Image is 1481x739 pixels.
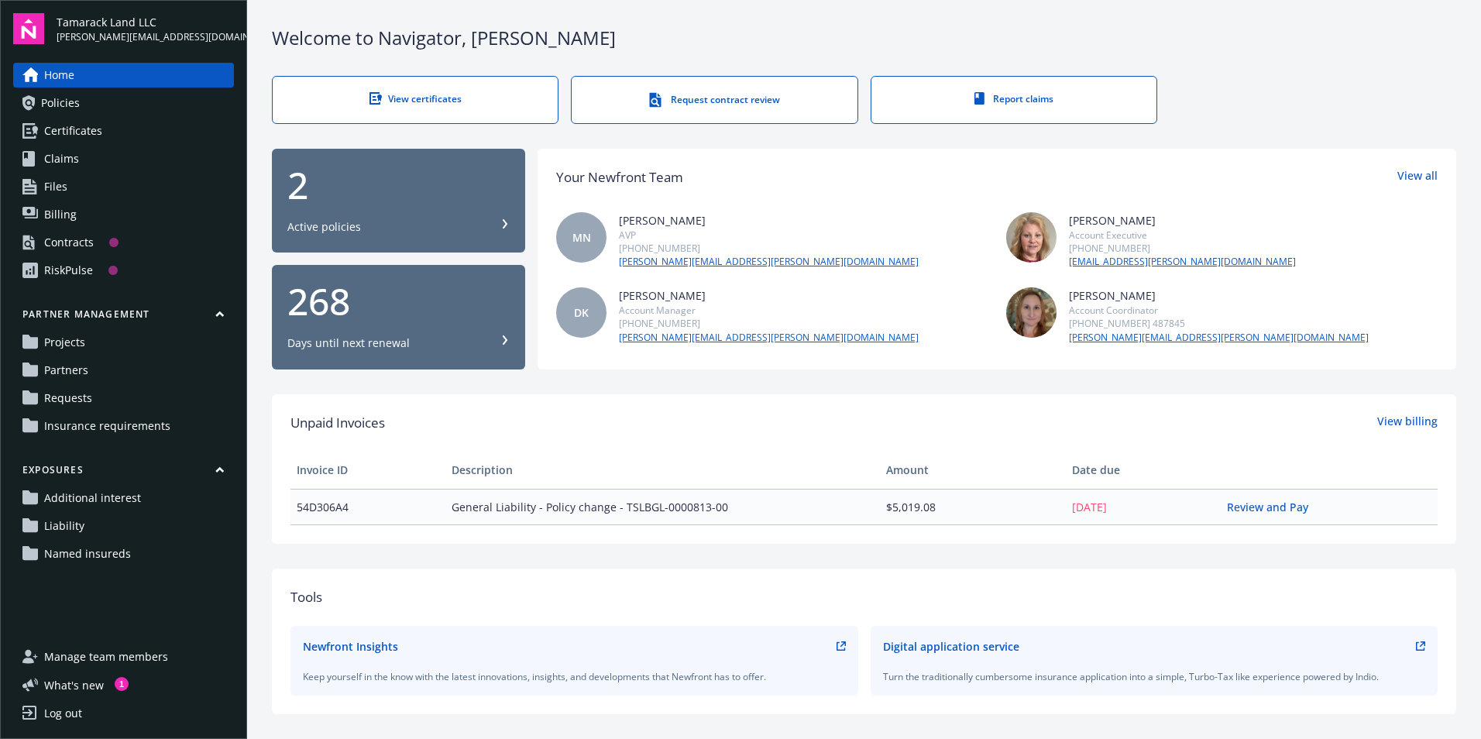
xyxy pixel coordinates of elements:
span: Projects [44,330,85,355]
button: 268Days until next renewal [272,265,525,369]
td: $5,019.08 [880,489,1066,524]
a: [PERSON_NAME][EMAIL_ADDRESS][PERSON_NAME][DOMAIN_NAME] [619,331,919,345]
div: Turn the traditionally cumbersome insurance application into a simple, Turbo-Tax like experience ... [883,670,1426,683]
th: Date due [1066,452,1221,489]
button: Tamarack Land LLC[PERSON_NAME][EMAIL_ADDRESS][DOMAIN_NAME] [57,13,234,44]
a: Policies [13,91,234,115]
a: Requests [13,386,234,411]
span: Additional interest [44,486,141,510]
div: Keep yourself in the know with the latest innovations, insights, and developments that Newfront h... [303,670,846,683]
td: 54D306A4 [290,489,445,524]
span: Billing [44,202,77,227]
div: Contracts [44,230,94,255]
span: Partners [44,358,88,383]
th: Description [445,452,879,489]
div: Request contract review [603,92,826,108]
div: Account Executive [1069,229,1296,242]
span: Tamarack Land LLC [57,14,234,30]
img: photo [1006,212,1057,263]
button: Exposures [13,463,234,483]
span: Named insureds [44,541,131,566]
a: [PERSON_NAME][EMAIL_ADDRESS][PERSON_NAME][DOMAIN_NAME] [1069,331,1369,345]
div: 2 [287,167,510,204]
span: Home [44,63,74,88]
td: [DATE] [1066,489,1221,524]
div: [PHONE_NUMBER] [619,317,919,330]
div: 268 [287,283,510,320]
div: Account Coordinator [1069,304,1369,317]
span: Certificates [44,119,102,143]
a: Insurance requirements [13,414,234,438]
div: [PHONE_NUMBER] [1069,242,1296,255]
span: Policies [41,91,80,115]
a: Certificates [13,119,234,143]
div: Days until next renewal [287,335,410,351]
span: General Liability - Policy change - TSLBGL-0000813-00 [452,499,873,515]
div: [PHONE_NUMBER] [619,242,919,255]
a: Billing [13,202,234,227]
span: Manage team members [44,644,168,669]
div: Tools [290,587,1438,607]
a: Additional interest [13,486,234,510]
a: View all [1397,167,1438,187]
img: photo [1006,287,1057,338]
button: What's new1 [13,677,129,693]
span: [PERSON_NAME][EMAIL_ADDRESS][DOMAIN_NAME] [57,30,234,44]
span: Liability [44,514,84,538]
div: Newfront Insights [303,638,398,655]
div: [PHONE_NUMBER] 487845 [1069,317,1369,330]
span: Requests [44,386,92,411]
span: DK [574,304,589,321]
a: Report claims [871,76,1157,124]
a: Projects [13,330,234,355]
div: [PERSON_NAME] [619,212,919,229]
div: Digital application service [883,638,1019,655]
div: [PERSON_NAME] [1069,287,1369,304]
a: View certificates [272,76,558,124]
a: Partners [13,358,234,383]
th: Invoice ID [290,452,445,489]
a: Manage team members [13,644,234,669]
a: Review and Pay [1227,500,1321,514]
div: [PERSON_NAME] [1069,212,1296,229]
span: Unpaid Invoices [290,413,385,433]
div: Account Manager [619,304,919,317]
div: Report claims [902,92,1125,105]
div: AVP [619,229,919,242]
a: [PERSON_NAME][EMAIL_ADDRESS][PERSON_NAME][DOMAIN_NAME] [619,255,919,269]
a: Request contract review [571,76,857,124]
span: Files [44,174,67,199]
button: 2Active policies [272,149,525,253]
span: Claims [44,146,79,171]
a: Named insureds [13,541,234,566]
button: Partner management [13,308,234,327]
a: Claims [13,146,234,171]
span: What ' s new [44,677,104,693]
a: Files [13,174,234,199]
div: 1 [115,677,129,691]
a: [EMAIL_ADDRESS][PERSON_NAME][DOMAIN_NAME] [1069,255,1296,269]
div: Welcome to Navigator , [PERSON_NAME] [272,25,1456,51]
a: View billing [1377,413,1438,433]
div: [PERSON_NAME] [619,287,919,304]
span: MN [572,229,591,246]
img: navigator-logo.svg [13,13,44,44]
a: Home [13,63,234,88]
div: View certificates [304,92,527,105]
a: Contracts [13,230,234,255]
div: Log out [44,701,82,726]
div: Active policies [287,219,361,235]
div: RiskPulse [44,258,93,283]
th: Amount [880,452,1066,489]
a: Liability [13,514,234,538]
span: Insurance requirements [44,414,170,438]
div: Your Newfront Team [556,167,683,187]
a: RiskPulse [13,258,234,283]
